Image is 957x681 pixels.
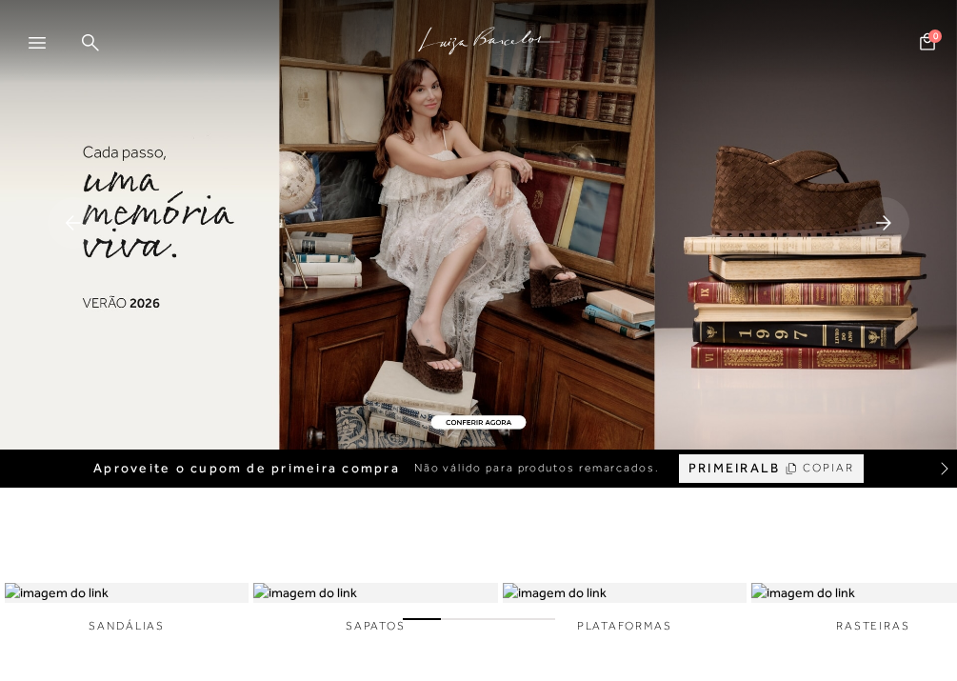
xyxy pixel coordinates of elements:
[5,583,249,603] img: imagem do link
[5,583,249,634] a: imagem do link SANDÁLIAS
[5,583,249,634] div: 1 / 6
[479,618,517,620] span: Go to slide 3
[253,583,497,603] img: imagem do link
[441,618,479,620] span: Go to slide 2
[928,30,942,43] span: 0
[253,583,497,634] div: 2 / 6
[503,583,747,634] div: 3 / 6
[803,459,854,477] span: COPIAR
[914,31,941,57] button: 0
[253,583,497,634] a: imagem do link SAPATOS
[503,583,747,634] a: imagem do link PLATAFORMAS
[93,460,400,476] span: Aproveite o cupom de primeira compra
[688,460,780,476] span: PRIMEIRALB
[403,618,441,620] span: Go to slide 1
[517,618,555,620] span: Go to slide 4
[414,460,660,476] span: Não válido para produtos remarcados.
[503,583,747,603] img: imagem do link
